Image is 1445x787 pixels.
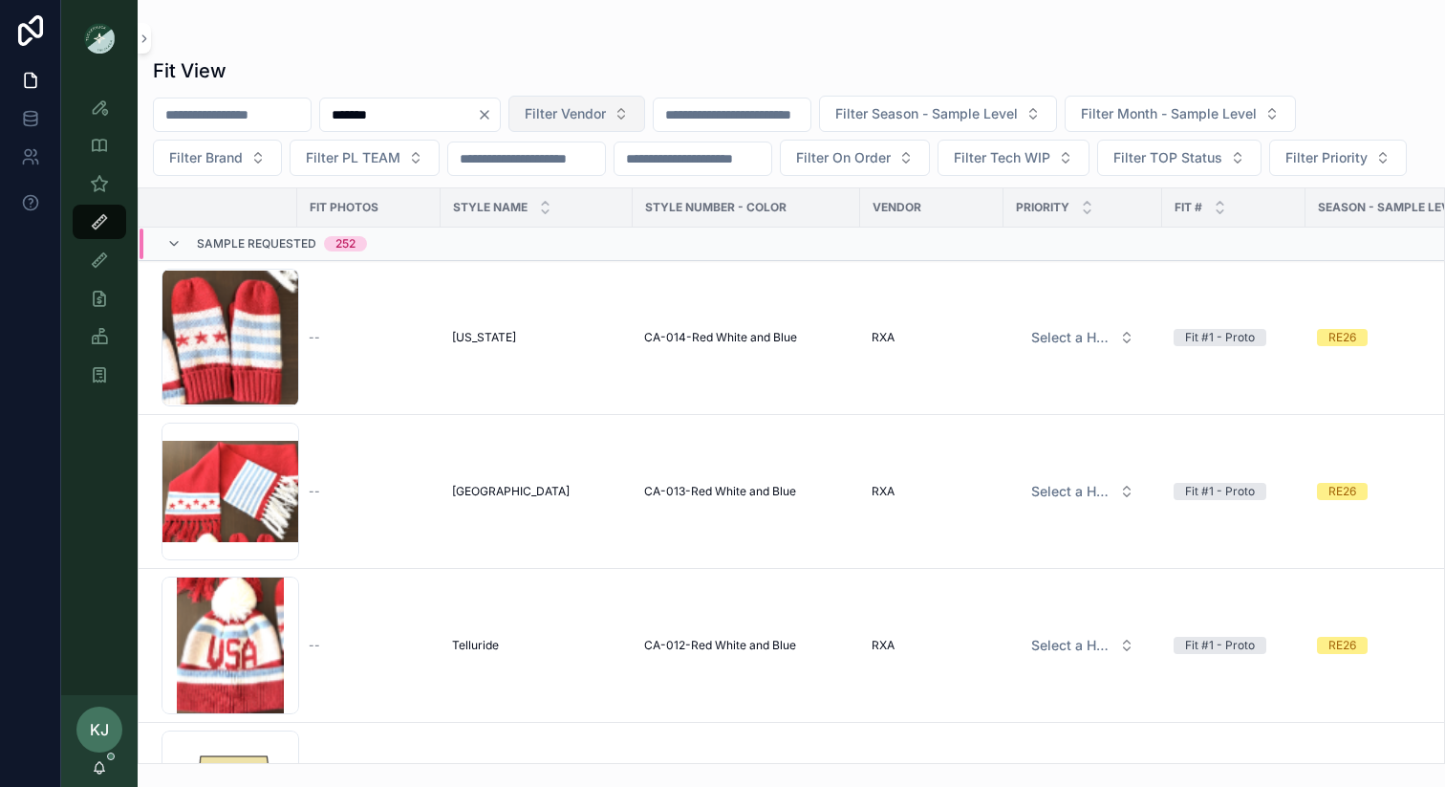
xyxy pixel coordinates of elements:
button: Select Button [1016,474,1150,509]
a: -- [309,638,429,653]
a: [US_STATE] [452,330,621,345]
button: Select Button [780,140,930,176]
span: CA-013-Red White and Blue [644,484,796,499]
button: Select Button [1065,96,1296,132]
span: RXA [872,638,895,653]
span: Filter Brand [169,148,243,167]
span: Filter On Order [796,148,891,167]
button: Select Button [153,140,282,176]
span: STYLE NAME [453,200,528,215]
a: RXA [872,484,992,499]
span: Telluride [452,638,499,653]
a: Telluride [452,638,621,653]
span: Style Number - Color [645,200,787,215]
span: [GEOGRAPHIC_DATA] [452,484,570,499]
a: -- [309,484,429,499]
span: Fit # [1175,200,1202,215]
img: App logo [84,23,115,54]
a: CA-013-Red White and Blue [644,484,849,499]
span: CA-012-Red White and Blue [644,638,796,653]
a: Fit #1 - Proto [1174,483,1294,500]
span: Filter Priority [1285,148,1368,167]
button: Select Button [508,96,645,132]
button: Select Button [290,140,440,176]
div: Fit #1 - Proto [1185,483,1255,500]
button: Select Button [1269,140,1407,176]
span: -- [309,638,320,653]
span: PRIORITY [1016,200,1069,215]
a: RXA [872,638,992,653]
a: Fit #1 - Proto [1174,637,1294,654]
span: -- [309,484,320,499]
button: Select Button [1016,320,1150,355]
span: Select a HP FIT LEVEL [1031,482,1111,501]
a: CA-012-Red White and Blue [644,638,849,653]
button: Clear [477,107,500,122]
a: Fit #1 - Proto [1174,329,1294,346]
a: Select Button [1015,319,1151,356]
div: 252 [335,236,356,251]
a: Select Button [1015,627,1151,664]
button: Select Button [1016,628,1150,663]
button: Select Button [938,140,1089,176]
span: Select a HP FIT LEVEL [1031,636,1111,655]
span: Fit Photos [310,200,378,215]
div: scrollable content [61,77,138,417]
span: Select a HP FIT LEVEL [1031,328,1111,347]
div: RE26 [1328,483,1356,500]
a: CA-014-Red White and Blue [644,330,849,345]
div: RE26 [1328,637,1356,654]
span: Filter Season - Sample Level [835,104,1018,123]
a: Select Button [1015,473,1151,510]
span: Filter PL TEAM [306,148,400,167]
span: Sample Requested [197,236,316,251]
a: -- [309,330,429,345]
span: [US_STATE] [452,330,516,345]
span: Vendor [873,200,921,215]
button: Select Button [1097,140,1262,176]
span: CA-014-Red White and Blue [644,330,797,345]
a: [GEOGRAPHIC_DATA] [452,484,621,499]
span: Filter Vendor [525,104,606,123]
span: Filter TOP Status [1113,148,1222,167]
span: RXA [872,330,895,345]
div: Fit #1 - Proto [1185,329,1255,346]
div: RE26 [1328,329,1356,346]
a: RXA [872,330,992,345]
div: Fit #1 - Proto [1185,637,1255,654]
span: RXA [872,484,895,499]
h1: Fit View [153,57,226,84]
span: Filter Tech WIP [954,148,1050,167]
button: Select Button [819,96,1057,132]
span: Filter Month - Sample Level [1081,104,1257,123]
span: KJ [90,718,109,741]
span: -- [309,330,320,345]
